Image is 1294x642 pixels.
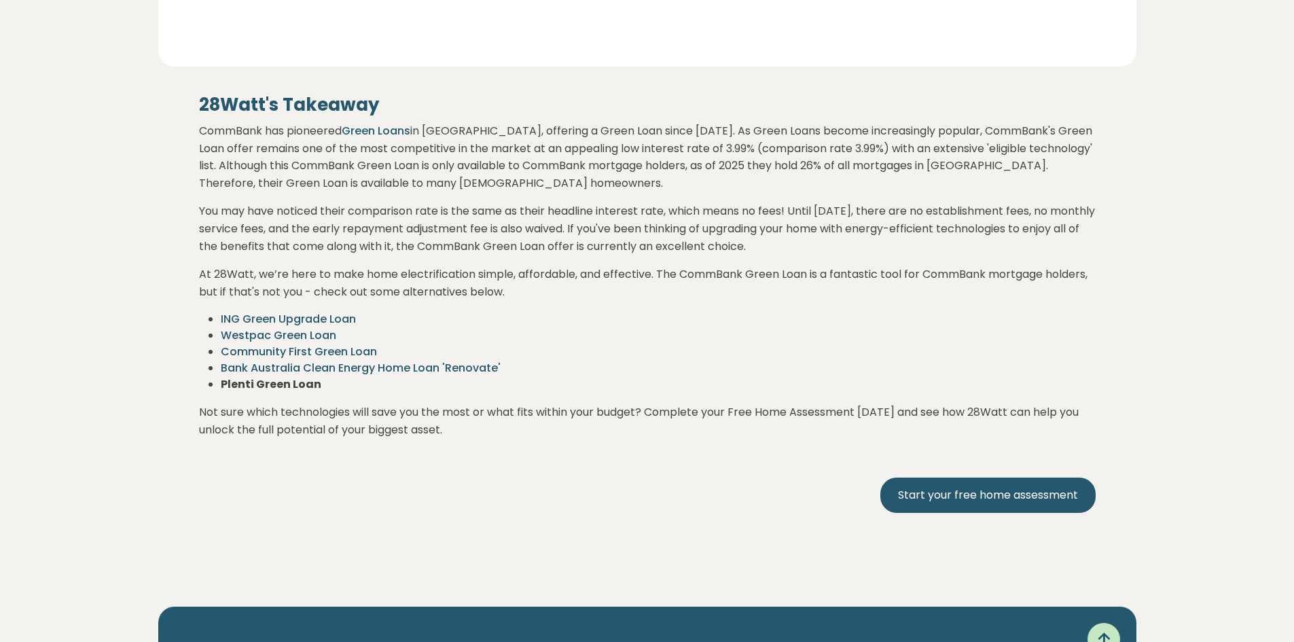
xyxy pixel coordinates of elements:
[342,123,410,139] a: Green Loans
[221,344,377,359] a: Community First Green Loan
[199,94,1096,117] h4: 28Watt's Takeaway
[221,327,336,343] a: Westpac Green Loan
[221,311,356,327] a: ING Green Upgrade Loan
[199,266,1096,300] p: At 28Watt, we’re here to make home electrification simple, affordable, and effective. The CommBan...
[221,360,501,376] a: Bank Australia Clean Energy Home Loan 'Renovate'
[221,376,321,392] strong: Plenti Green Loan
[199,404,1096,438] p: Not sure which technologies will save you the most or what fits within your budget? Complete your...
[199,122,1096,192] p: CommBank has pioneered in [GEOGRAPHIC_DATA], offering a Green Loan since [DATE]. As Green Loans b...
[199,202,1096,255] p: You may have noticed their comparison rate is the same as their headline interest rate, which mea...
[880,478,1096,513] a: Start your free home assessment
